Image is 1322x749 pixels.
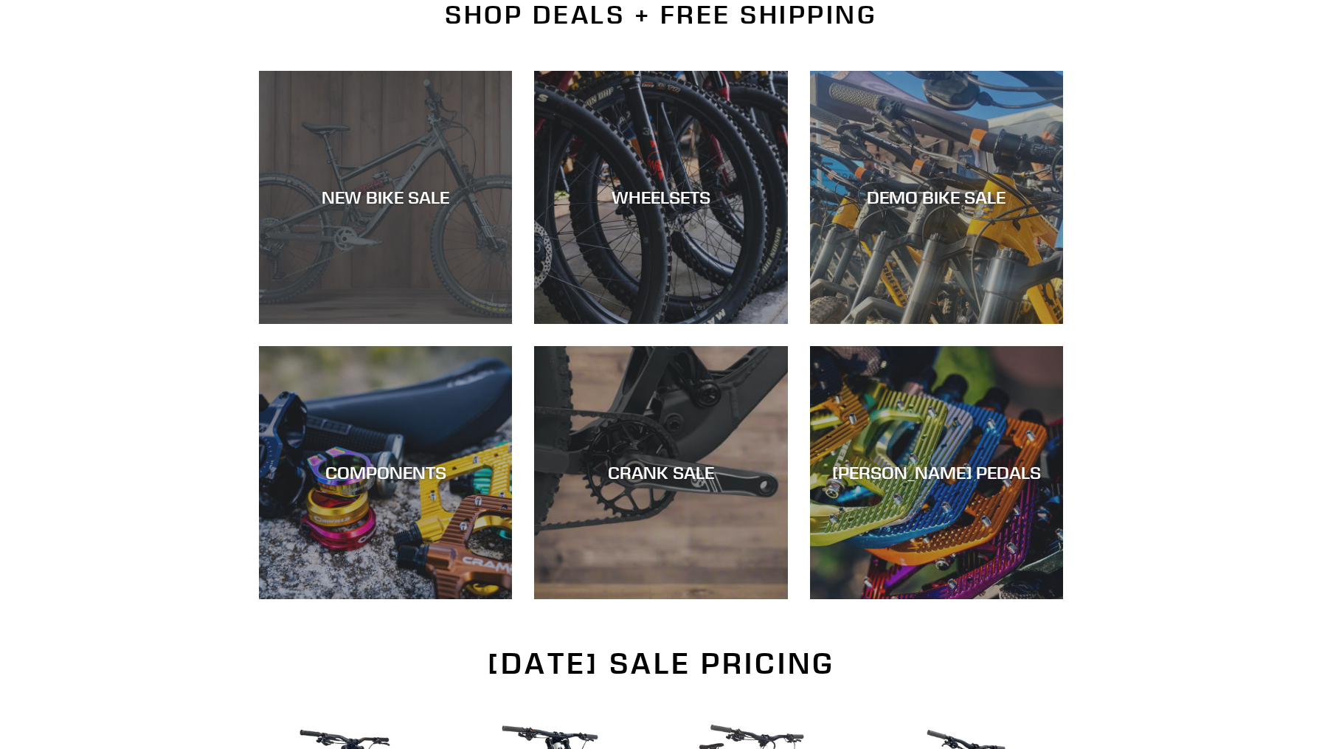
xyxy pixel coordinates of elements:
[534,462,787,483] div: CRANK SALE
[810,462,1063,483] div: [PERSON_NAME] PEDALS
[810,346,1063,599] a: [PERSON_NAME] PEDALS
[259,646,1063,681] h2: [DATE] SALE PRICING
[534,187,787,208] div: WHEELSETS
[810,187,1063,208] div: DEMO BIKE SALE
[259,71,512,324] a: NEW BIKE SALE
[259,346,512,599] a: COMPONENTS
[810,71,1063,324] a: DEMO BIKE SALE
[534,71,787,324] a: WHEELSETS
[534,346,787,599] a: CRANK SALE
[259,187,512,208] div: NEW BIKE SALE
[259,462,512,483] div: COMPONENTS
